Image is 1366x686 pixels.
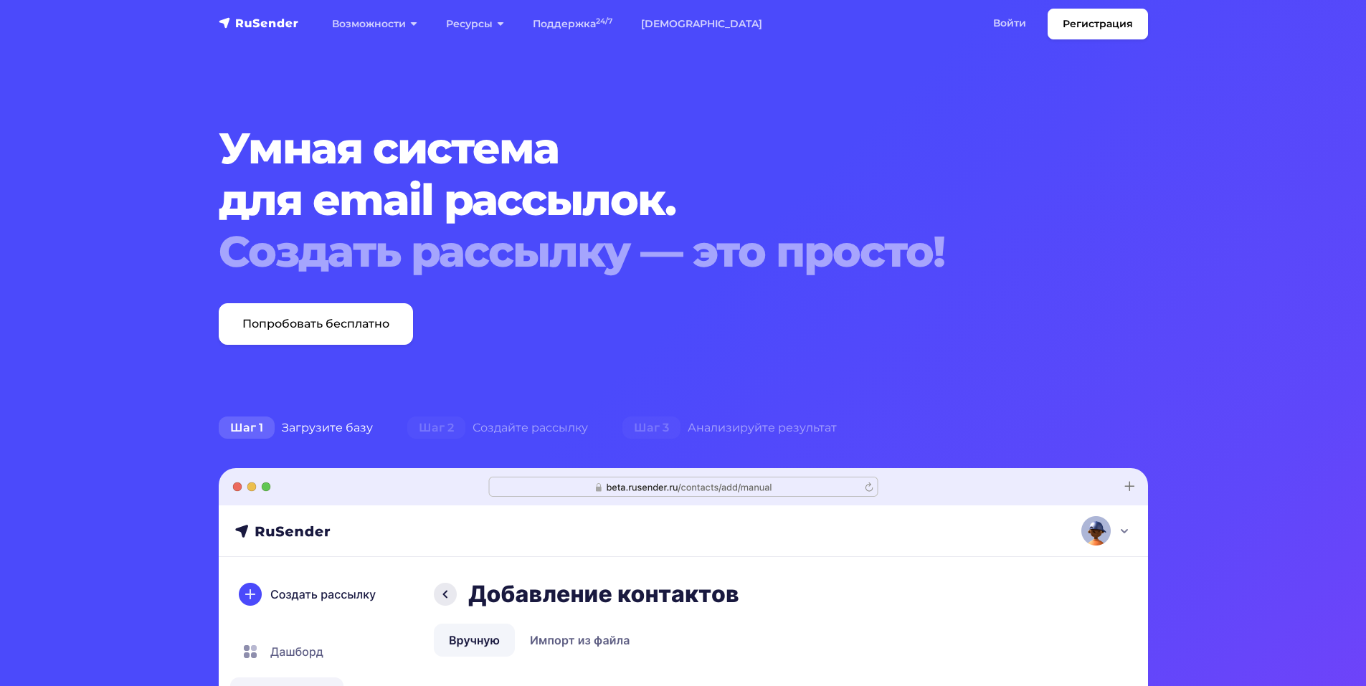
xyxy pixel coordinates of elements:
a: Регистрация [1048,9,1148,39]
a: Ресурсы [432,9,518,39]
div: Загрузите базу [201,414,390,442]
h1: Умная система для email рассылок. [219,123,1069,277]
a: Попробовать бесплатно [219,303,413,345]
span: Шаг 3 [622,416,680,439]
a: Возможности [318,9,432,39]
a: Войти [979,9,1040,38]
a: [DEMOGRAPHIC_DATA] [627,9,777,39]
a: Поддержка24/7 [518,9,627,39]
img: RuSender [219,16,299,30]
div: Создайте рассылку [390,414,605,442]
span: Шаг 2 [407,416,465,439]
span: Шаг 1 [219,416,275,439]
div: Создать рассылку — это просто! [219,226,1069,277]
div: Анализируйте результат [605,414,854,442]
sup: 24/7 [596,16,612,26]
